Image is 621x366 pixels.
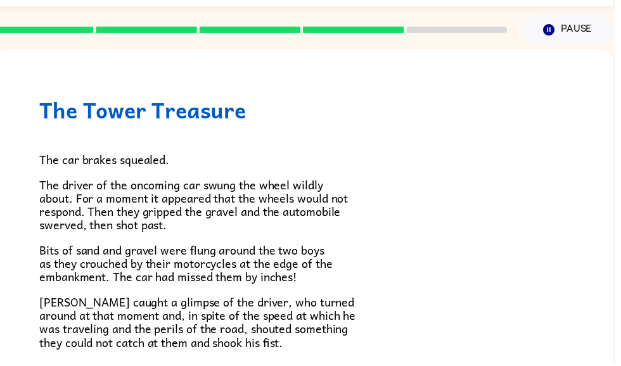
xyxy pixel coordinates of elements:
[40,177,352,237] span: The driver of the oncoming car swung the wheel wildly about. For a moment it appeared that the wh...
[40,296,359,355] span: [PERSON_NAME] caught a glimpse of the driver, who turned around at that moment and, in spite of t...
[40,243,336,289] span: Bits of sand and gravel were flung around the two boys as they crouched by their motorcycles at t...
[40,152,171,170] span: The car brakes squealed.
[40,98,572,124] h1: The Tower Treasure
[528,16,620,45] button: Pause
